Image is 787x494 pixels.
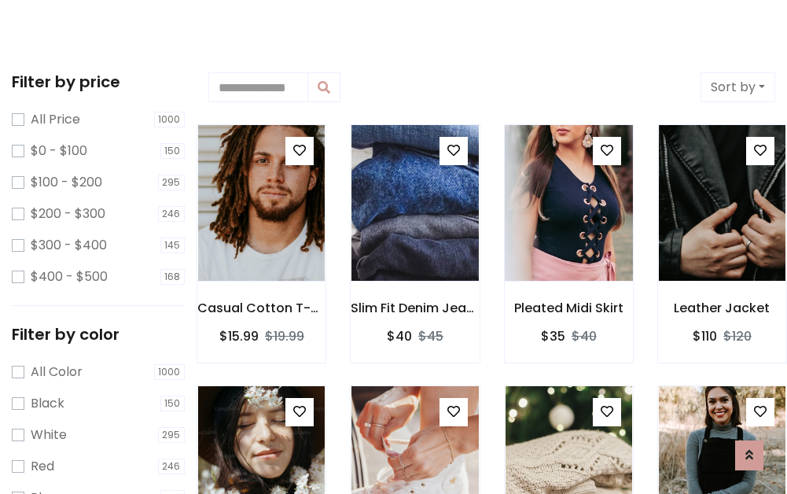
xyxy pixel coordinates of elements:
h6: Slim Fit Denim Jeans [351,300,479,315]
label: Black [31,394,64,413]
label: $100 - $200 [31,173,102,192]
del: $45 [418,327,443,345]
h6: $15.99 [219,329,259,344]
label: White [31,426,67,444]
span: 145 [160,238,186,253]
label: All Color [31,363,83,382]
label: $0 - $100 [31,142,87,160]
span: 246 [158,459,186,474]
span: 150 [160,396,186,411]
h5: Filter by price [12,72,185,91]
del: $40 [572,327,597,345]
h5: Filter by color [12,325,185,344]
span: 295 [158,175,186,190]
label: Red [31,457,54,476]
button: Sort by [701,72,775,102]
label: $200 - $300 [31,205,105,223]
h6: Pleated Midi Skirt [505,300,633,315]
h6: $110 [693,329,717,344]
del: $19.99 [265,327,304,345]
h6: Casual Cotton T-Shirt [197,300,325,315]
span: 1000 [154,112,186,127]
span: 1000 [154,364,186,380]
h6: $35 [541,329,565,344]
span: 150 [160,143,186,159]
label: $300 - $400 [31,236,107,255]
span: 168 [160,269,186,285]
label: $400 - $500 [31,267,108,286]
h6: $40 [387,329,412,344]
span: 295 [158,427,186,443]
label: All Price [31,110,80,129]
span: 246 [158,206,186,222]
del: $120 [723,327,752,345]
h6: Leather Jacket [658,300,786,315]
